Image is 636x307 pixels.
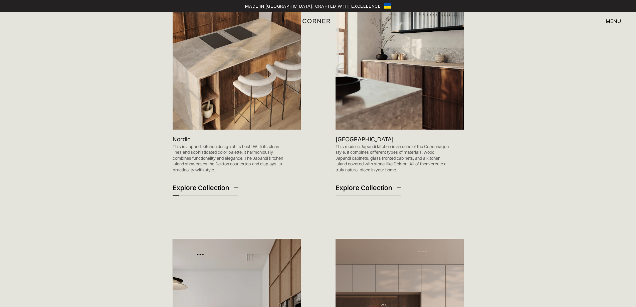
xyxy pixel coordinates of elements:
[295,17,341,25] a: home
[336,179,401,196] a: Explore Collection
[336,183,392,192] div: Explore Collection
[336,135,394,144] p: [GEOGRAPHIC_DATA]
[606,18,621,24] div: menu
[173,179,238,196] a: Explore Collection
[173,144,287,173] p: This is Japandi kitchen design at its best! With its clean lines and sophisticated color palette,...
[173,183,229,192] div: Explore Collection
[173,135,191,144] p: Nordic
[599,15,621,27] div: menu
[336,144,450,173] p: This modern Japandi kitchen is an echo of the Copenhagen style. It combines different types of ma...
[245,3,381,9] a: Made in [GEOGRAPHIC_DATA], crafted with excellence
